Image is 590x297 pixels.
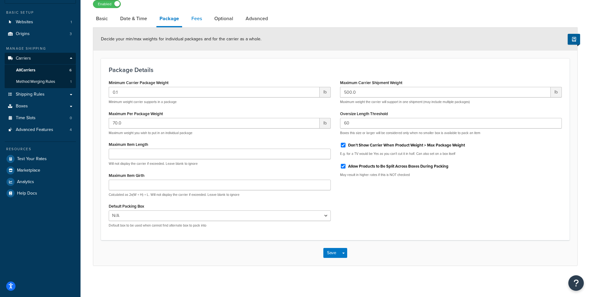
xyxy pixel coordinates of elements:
[70,79,72,84] span: 1
[243,11,271,26] a: Advanced
[109,204,144,209] label: Default Packing Box
[109,142,148,147] label: Maximum Item Length
[211,11,236,26] a: Optional
[70,31,72,37] span: 3
[5,188,76,199] a: Help Docs
[5,124,76,136] a: Advanced Features4
[5,76,76,88] li: Method Merging Rules
[156,11,182,27] a: Package
[5,53,76,64] a: Carriers
[69,68,72,73] span: 6
[17,179,34,185] span: Analytics
[5,112,76,124] li: Time Slots
[17,168,40,173] span: Marketplace
[16,79,55,84] span: Method Merging Rules
[5,146,76,152] div: Resources
[16,56,31,61] span: Carriers
[340,80,402,85] label: Maximum Carrier Shipment Weight
[109,192,331,197] p: Calculated as 2x(W + H) + L. Will not display the carrier if exceeded. Leave blank to ignore
[5,28,76,40] li: Origins
[188,11,205,26] a: Fees
[323,248,340,258] button: Save
[93,11,111,26] a: Basic
[17,191,37,196] span: Help Docs
[340,151,562,156] p: E.g. for a TV would be Yes as you can't cut it in half. Can also set on a box itself
[568,275,584,291] button: Open Resource Center
[16,104,28,109] span: Boxes
[109,100,331,104] p: Minimum weight carrier supports in a package
[16,20,33,25] span: Websites
[109,131,331,135] p: Maximum weight you wish to put in an individual package
[70,115,72,121] span: 0
[5,165,76,176] a: Marketplace
[117,11,150,26] a: Date & Time
[109,80,168,85] label: Minimum Carrier Package Weight
[5,53,76,88] li: Carriers
[109,111,163,116] label: Maximum Per Package Weight
[16,127,53,133] span: Advanced Features
[5,101,76,112] a: Boxes
[5,10,76,15] div: Basic Setup
[70,127,72,133] span: 4
[17,156,47,162] span: Test Your Rates
[5,112,76,124] a: Time Slots0
[109,173,144,178] label: Maximum Item Girth
[340,131,562,135] p: Boxes this size or larger will be considered only when no smaller box is available to pack an item
[5,28,76,40] a: Origins3
[16,31,30,37] span: Origins
[109,66,562,73] h3: Package Details
[5,153,76,164] a: Test Your Rates
[5,65,76,76] a: AllCarriers6
[16,92,45,97] span: Shipping Rules
[320,87,331,97] span: lb
[109,223,331,228] p: Default box to be used when cannot find alternate box to pack into
[5,176,76,187] a: Analytics
[340,100,562,104] p: Maximum weight the carrier will support in one shipment (may include multiple packages)
[5,16,76,28] a: Websites1
[340,111,388,116] label: Oversize Length Threshold
[109,161,331,166] p: Will not display the carrier if exceeded. Leave blank to ignore
[5,46,76,51] div: Manage Shipping
[320,118,331,128] span: lb
[101,36,261,42] span: Decide your min/max weights for individual packages and for the carrier as a whole.
[16,68,35,73] span: All Carriers
[71,20,72,25] span: 1
[340,173,562,177] p: May result in higher rates if this is NOT checked
[551,87,562,97] span: lb
[5,89,76,100] a: Shipping Rules
[93,0,120,8] label: Enabled
[5,16,76,28] li: Websites
[5,124,76,136] li: Advanced Features
[348,142,465,148] label: Don't Show Carrier When Product Weight > Max Package Weight
[348,164,448,169] label: Allow Products to Be Split Across Boxes During Packing
[568,34,580,45] button: Show Help Docs
[16,115,36,121] span: Time Slots
[5,76,76,88] a: Method Merging Rules1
